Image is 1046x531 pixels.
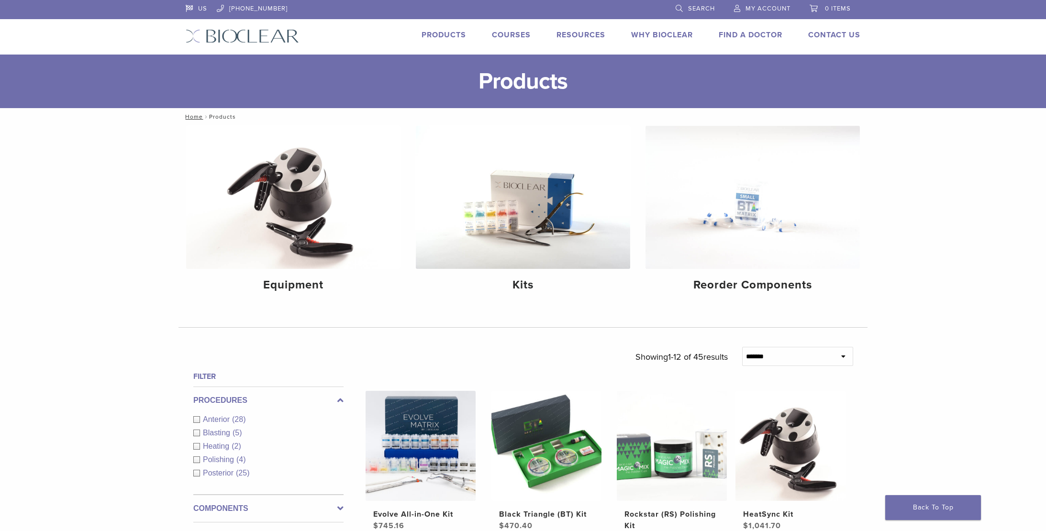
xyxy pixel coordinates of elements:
span: (5) [233,429,242,437]
a: Home [182,113,203,120]
bdi: 470.40 [499,521,533,531]
a: Find A Doctor [719,30,782,40]
h2: HeatSync Kit [743,509,838,520]
a: Kits [416,126,630,300]
span: $ [499,521,504,531]
a: Resources [556,30,605,40]
span: Heating [203,442,232,450]
span: / [203,114,209,119]
a: Reorder Components [645,126,860,300]
span: $ [743,521,748,531]
span: $ [373,521,378,531]
a: Equipment [186,126,401,300]
img: Reorder Components [645,126,860,269]
a: Products [422,30,466,40]
span: 1-12 of 45 [668,352,703,362]
h4: Filter [193,371,344,382]
a: Contact Us [808,30,860,40]
span: Search [688,5,715,12]
img: Rockstar (RS) Polishing Kit [617,391,727,501]
span: (28) [232,415,245,423]
a: Courses [492,30,531,40]
img: Black Triangle (BT) Kit [491,391,601,501]
h2: Evolve All-in-One Kit [373,509,468,520]
img: Equipment [186,126,401,269]
span: (2) [232,442,241,450]
img: Kits [416,126,630,269]
p: Showing results [635,347,728,367]
span: Polishing [203,455,236,464]
h4: Reorder Components [653,277,852,294]
img: HeatSync Kit [735,391,846,501]
img: Evolve All-in-One Kit [366,391,476,501]
bdi: 745.16 [373,521,404,531]
span: 0 items [825,5,851,12]
h4: Equipment [194,277,393,294]
a: Why Bioclear [631,30,693,40]
span: Posterior [203,469,236,477]
a: Back To Top [885,495,981,520]
h4: Kits [423,277,623,294]
h2: Black Triangle (BT) Kit [499,509,594,520]
span: My Account [746,5,790,12]
nav: Products [178,108,868,125]
img: Bioclear [186,29,299,43]
span: Blasting [203,429,233,437]
label: Components [193,503,344,514]
label: Procedures [193,395,344,406]
span: (25) [236,469,249,477]
span: (4) [236,455,246,464]
span: Anterior [203,415,232,423]
bdi: 1,041.70 [743,521,781,531]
